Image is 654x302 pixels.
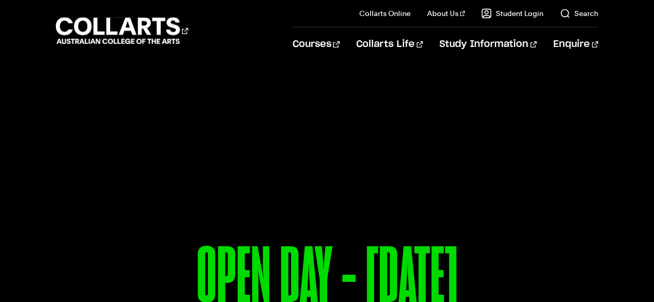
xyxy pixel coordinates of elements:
a: About Us [427,8,465,19]
a: Student Login [481,8,543,19]
a: Enquire [553,27,598,61]
div: Go to homepage [56,16,188,45]
a: Search [560,8,598,19]
a: Collarts Life [356,27,423,61]
a: Collarts Online [359,8,410,19]
a: Study Information [439,27,537,61]
a: Courses [293,27,340,61]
